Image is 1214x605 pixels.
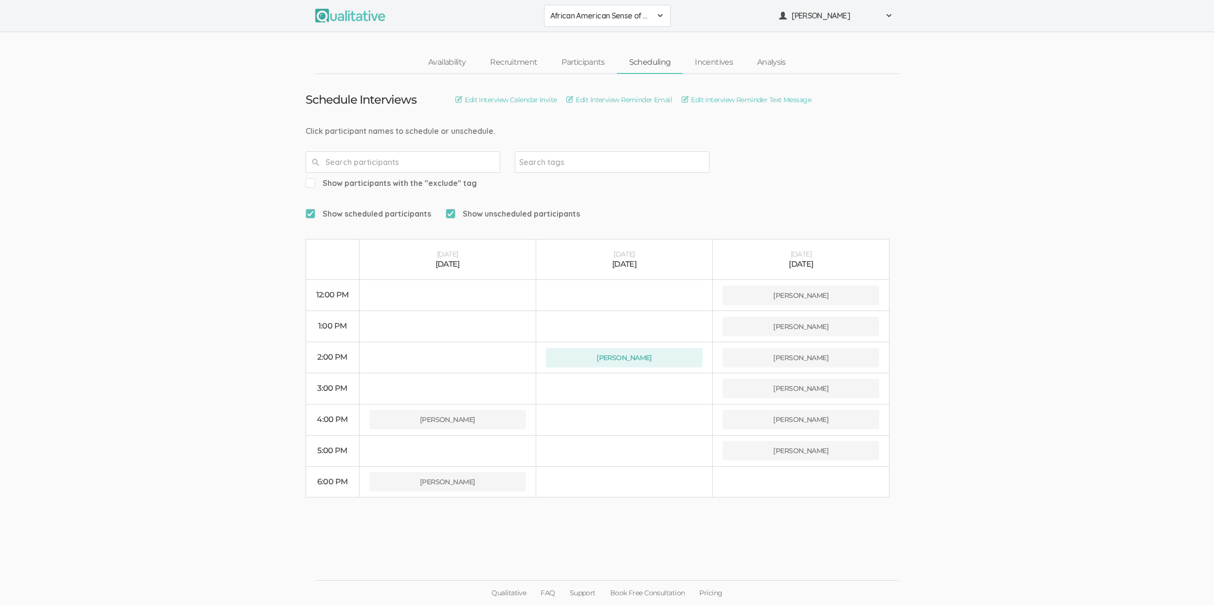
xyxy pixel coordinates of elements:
input: Search participants [306,151,500,173]
a: Recruitment [478,52,549,73]
a: Pricing [692,581,729,605]
input: Search tags [519,156,580,168]
div: [DATE] [369,259,526,270]
a: Edit Interview Calendar Invite [455,94,557,105]
a: Support [562,581,603,605]
img: Qualitative [315,9,385,22]
button: [PERSON_NAME] [723,410,879,429]
a: Qualitative [484,581,533,605]
a: FAQ [533,581,562,605]
button: [PERSON_NAME] [369,472,526,492]
a: Scheduling [617,52,683,73]
span: African American Sense of Belonging [550,10,652,21]
button: [PERSON_NAME] [723,379,879,398]
a: Edit Interview Reminder Text Message [682,94,811,105]
button: [PERSON_NAME] [546,348,703,367]
button: [PERSON_NAME] [723,441,879,460]
a: Participants [549,52,616,73]
span: Show unscheduled participants [446,208,580,220]
div: 2:00 PM [316,352,349,363]
div: [DATE] [546,249,703,259]
button: [PERSON_NAME] [723,286,879,305]
a: Availability [416,52,478,73]
button: [PERSON_NAME] [773,5,899,27]
a: Edit Interview Reminder Email [566,94,672,105]
span: Show participants with the "exclude" tag [306,178,477,189]
div: 5:00 PM [316,445,349,457]
button: [PERSON_NAME] [369,410,526,429]
a: Book Free Consultation [603,581,692,605]
span: [PERSON_NAME] [792,10,879,21]
div: 1:00 PM [316,321,349,332]
span: Show scheduled participants [306,208,431,220]
div: Click participant names to schedule or unschedule. [306,126,909,137]
div: [DATE] [723,259,879,270]
div: 3:00 PM [316,383,349,394]
button: African American Sense of Belonging [544,5,670,27]
div: 6:00 PM [316,477,349,488]
div: [DATE] [723,249,879,259]
div: [DATE] [546,259,703,270]
div: 4:00 PM [316,414,349,425]
div: [DATE] [369,249,526,259]
iframe: Chat Widget [1165,558,1214,605]
h3: Schedule Interviews [306,93,417,106]
div: 12:00 PM [316,290,349,301]
button: [PERSON_NAME] [723,348,879,367]
button: [PERSON_NAME] [723,317,879,336]
a: Incentives [683,52,745,73]
a: Analysis [745,52,798,73]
